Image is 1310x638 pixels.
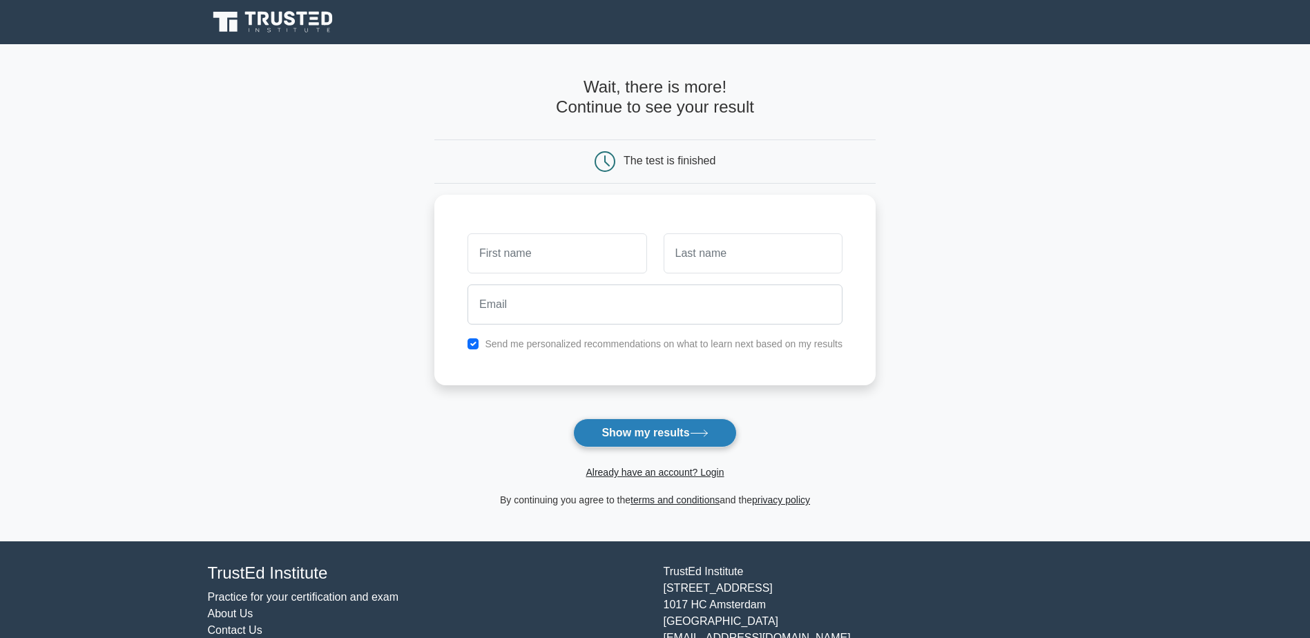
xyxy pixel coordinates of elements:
[208,591,399,603] a: Practice for your certification and exam
[624,155,715,166] div: The test is finished
[208,608,253,619] a: About Us
[630,494,720,505] a: terms and conditions
[208,624,262,636] a: Contact Us
[586,467,724,478] a: Already have an account? Login
[664,233,842,273] input: Last name
[752,494,810,505] a: privacy policy
[573,418,736,447] button: Show my results
[426,492,884,508] div: By continuing you agree to the and the
[485,338,842,349] label: Send me personalized recommendations on what to learn next based on my results
[468,284,842,325] input: Email
[208,563,647,583] h4: TrustEd Institute
[468,233,646,273] input: First name
[434,77,876,117] h4: Wait, there is more! Continue to see your result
